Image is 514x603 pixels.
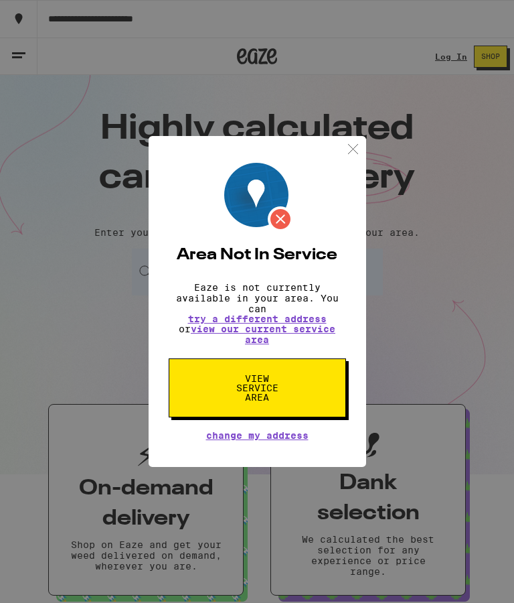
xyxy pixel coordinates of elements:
[188,314,327,324] button: try a different address
[169,373,346,384] a: View Service Area
[206,431,309,440] button: Change My Address
[223,374,292,402] span: View Service Area
[169,358,346,417] button: View Service Area
[224,163,293,232] img: Location
[169,282,346,345] p: Eaze is not currently available in your area. You can or
[191,324,335,345] a: view our current service area
[169,247,346,263] h2: Area Not In Service
[345,141,361,157] img: close.svg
